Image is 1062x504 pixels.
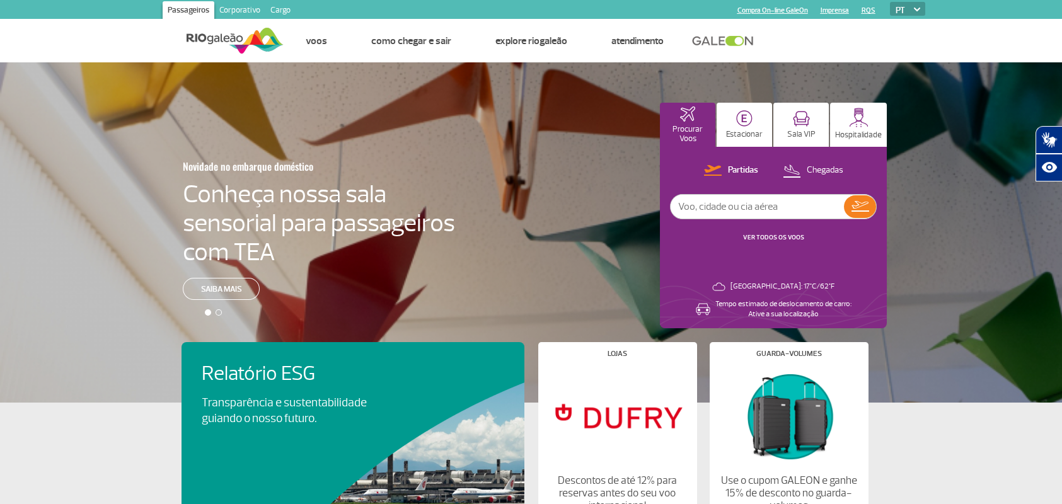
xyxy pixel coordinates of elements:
h4: Guarda-volumes [756,350,822,357]
a: Corporativo [214,1,265,21]
a: Como chegar e sair [371,35,451,47]
p: Partidas [728,164,758,176]
a: Saiba mais [183,278,260,300]
a: VER TODOS OS VOOS [743,233,804,241]
img: Guarda-volumes [720,367,857,464]
p: Chegadas [807,164,843,176]
h3: Novidade no embarque doméstico [183,153,393,180]
button: Hospitalidade [830,103,887,147]
button: VER TODOS OS VOOS [739,232,808,243]
p: Estacionar [726,130,763,139]
a: Imprensa [821,6,849,14]
p: Hospitalidade [835,130,882,140]
img: airplaneHomeActive.svg [680,106,695,122]
img: vipRoom.svg [793,111,810,127]
p: Tempo estimado de deslocamento de carro: Ative a sua localização [715,299,851,319]
img: carParkingHome.svg [736,110,753,127]
button: Abrir tradutor de língua de sinais. [1036,126,1062,154]
a: Relatório ESGTransparência e sustentabilidade guiando o nosso futuro. [202,362,504,427]
button: Procurar Voos [660,103,715,147]
img: hospitality.svg [849,108,869,127]
p: Sala VIP [787,130,816,139]
div: Plugin de acessibilidade da Hand Talk. [1036,126,1062,181]
a: Atendimento [611,35,664,47]
h4: Conheça nossa sala sensorial para passageiros com TEA [183,180,455,266]
button: Abrir recursos assistivos. [1036,154,1062,181]
h4: Lojas [608,350,627,357]
p: Procurar Voos [666,125,709,144]
a: Voos [306,35,327,47]
p: [GEOGRAPHIC_DATA]: 17°C/62°F [730,282,834,292]
button: Chegadas [779,163,847,179]
h4: Relatório ESG [202,362,402,386]
a: RQS [862,6,875,14]
p: Transparência e sustentabilidade guiando o nosso futuro. [202,395,381,427]
a: Passageiros [163,1,214,21]
a: Compra On-line GaleOn [737,6,808,14]
button: Estacionar [717,103,772,147]
img: Lojas [548,367,686,464]
button: Partidas [700,163,762,179]
button: Sala VIP [773,103,829,147]
a: Explore RIOgaleão [495,35,567,47]
a: Cargo [265,1,296,21]
input: Voo, cidade ou cia aérea [671,195,844,219]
